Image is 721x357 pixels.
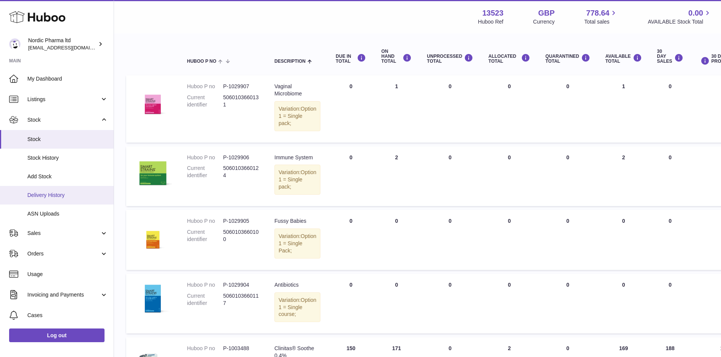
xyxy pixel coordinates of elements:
[650,75,691,142] td: 0
[481,274,538,334] td: 0
[328,210,374,270] td: 0
[223,94,259,108] dd: 5060103660131
[374,146,419,206] td: 2
[134,154,172,192] img: product image
[481,75,538,142] td: 0
[27,173,108,180] span: Add Stock
[488,54,530,64] div: ALLOCATED Total
[598,146,650,206] td: 2
[274,217,320,225] div: Fussy Babies
[274,154,320,161] div: Immune System
[27,312,108,319] span: Cases
[134,281,172,319] img: product image
[598,210,650,270] td: 0
[584,8,618,25] a: 778.64 Total sales
[381,49,412,64] div: ON HAND Total
[27,250,100,257] span: Orders
[274,83,320,97] div: Vaginal Microbiome
[223,228,259,243] dd: 5060103660100
[648,18,712,25] span: AVAILABLE Stock Total
[223,217,259,225] dd: P-1029905
[274,165,320,195] div: Variation:
[538,8,555,18] strong: GBP
[274,228,320,259] div: Variation:
[27,75,108,83] span: My Dashboard
[27,230,100,237] span: Sales
[566,83,569,89] span: 0
[566,345,569,351] span: 0
[187,217,223,225] dt: Huboo P no
[274,281,320,289] div: Antibiotics
[427,54,473,64] div: UNPROCESSED Total
[374,274,419,334] td: 0
[336,54,366,64] div: DUE IN TOTAL
[27,210,108,217] span: ASN Uploads
[28,44,112,51] span: [EMAIL_ADDRESS][DOMAIN_NAME]
[482,8,504,18] strong: 13523
[9,328,105,342] a: Log out
[419,274,481,334] td: 0
[328,274,374,334] td: 0
[279,233,316,254] span: Option 1 = Single Pack;
[545,54,590,64] div: QUARANTINED Total
[27,291,100,298] span: Invoicing and Payments
[419,75,481,142] td: 0
[223,292,259,307] dd: 5060103660117
[134,83,172,121] img: product image
[187,94,223,108] dt: Current identifier
[566,218,569,224] span: 0
[279,169,316,190] span: Option 1 = Single pack;
[9,38,21,50] img: chika.alabi@nordicpharma.com
[187,59,216,64] span: Huboo P no
[650,274,691,334] td: 0
[374,75,419,142] td: 1
[657,49,683,64] div: 30 DAY SALES
[566,282,569,288] span: 0
[419,210,481,270] td: 0
[478,18,504,25] div: Huboo Ref
[187,154,223,161] dt: Huboo P no
[274,101,320,131] div: Variation:
[566,154,569,160] span: 0
[328,75,374,142] td: 0
[27,116,100,124] span: Stock
[419,146,481,206] td: 0
[274,292,320,322] div: Variation:
[134,217,172,255] img: product image
[648,8,712,25] a: 0.00 AVAILABLE Stock Total
[223,281,259,289] dd: P-1029904
[374,210,419,270] td: 0
[584,18,618,25] span: Total sales
[274,59,306,64] span: Description
[533,18,555,25] div: Currency
[586,8,609,18] span: 778.64
[223,345,259,352] dd: P-1003488
[27,154,108,162] span: Stock History
[650,146,691,206] td: 0
[279,297,316,317] span: Option 1 = Single course;
[187,345,223,352] dt: Huboo P no
[598,274,650,334] td: 0
[688,8,703,18] span: 0.00
[27,136,108,143] span: Stock
[27,96,100,103] span: Listings
[187,292,223,307] dt: Current identifier
[481,146,538,206] td: 0
[481,210,538,270] td: 0
[598,75,650,142] td: 1
[27,192,108,199] span: Delivery History
[187,165,223,179] dt: Current identifier
[27,271,108,278] span: Usage
[187,228,223,243] dt: Current identifier
[223,165,259,179] dd: 5060103660124
[328,146,374,206] td: 0
[223,154,259,161] dd: P-1029906
[28,37,97,51] div: Nordic Pharma ltd
[223,83,259,90] dd: P-1029907
[650,210,691,270] td: 0
[187,83,223,90] dt: Huboo P no
[187,281,223,289] dt: Huboo P no
[279,106,316,126] span: Option 1 = Single pack;
[605,54,642,64] div: AVAILABLE Total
